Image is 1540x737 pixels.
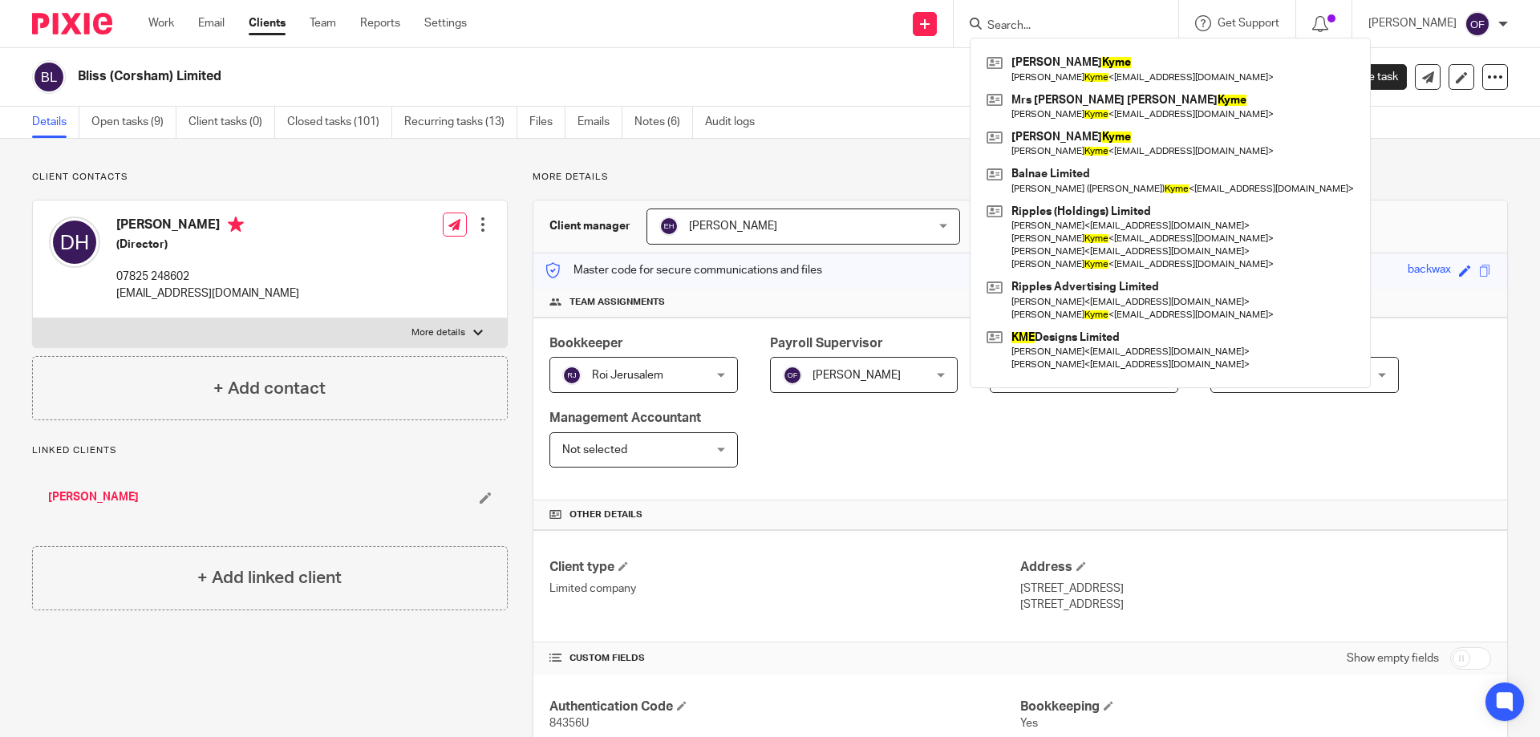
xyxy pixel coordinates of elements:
[569,508,642,521] span: Other details
[659,217,679,236] img: svg%3E
[249,15,286,31] a: Clients
[197,565,342,590] h4: + Add linked client
[411,326,465,339] p: More details
[813,370,901,381] span: [PERSON_NAME]
[404,107,517,138] a: Recurring tasks (13)
[49,217,100,268] img: svg%3E
[770,337,883,350] span: Payroll Supervisor
[549,411,701,424] span: Management Accountant
[1020,581,1491,597] p: [STREET_ADDRESS]
[1465,11,1490,37] img: svg%3E
[1347,650,1439,666] label: Show empty fields
[1020,699,1491,715] h4: Bookkeeping
[549,337,623,350] span: Bookkeeper
[32,107,79,138] a: Details
[562,444,627,456] span: Not selected
[549,581,1020,597] p: Limited company
[592,370,663,381] span: Roi Jerusalem
[198,15,225,31] a: Email
[549,218,630,234] h3: Client manager
[32,60,66,94] img: svg%3E
[569,296,665,309] span: Team assignments
[549,699,1020,715] h4: Authentication Code
[549,559,1020,576] h4: Client type
[213,376,326,401] h4: + Add contact
[545,262,822,278] p: Master code for secure communications and files
[116,237,299,253] h5: (Director)
[533,171,1508,184] p: More details
[188,107,275,138] a: Client tasks (0)
[783,366,802,385] img: svg%3E
[287,107,392,138] a: Closed tasks (101)
[562,366,582,385] img: svg%3E
[986,19,1130,34] input: Search
[116,285,299,302] p: [EMAIL_ADDRESS][DOMAIN_NAME]
[32,171,508,184] p: Client contacts
[32,444,508,457] p: Linked clients
[424,15,467,31] a: Settings
[148,15,174,31] a: Work
[1408,261,1451,280] div: backwax
[310,15,336,31] a: Team
[549,652,1020,665] h4: CUSTOM FIELDS
[577,107,622,138] a: Emails
[705,107,767,138] a: Audit logs
[529,107,565,138] a: Files
[549,718,589,729] span: 84356U
[91,107,176,138] a: Open tasks (9)
[1020,597,1491,613] p: [STREET_ADDRESS]
[48,489,139,505] a: [PERSON_NAME]
[32,13,112,34] img: Pixie
[78,68,1048,85] h2: Bliss (Corsham) Limited
[634,107,693,138] a: Notes (6)
[1218,18,1279,29] span: Get Support
[116,217,299,237] h4: [PERSON_NAME]
[1368,15,1457,31] p: [PERSON_NAME]
[689,221,777,232] span: [PERSON_NAME]
[1020,718,1038,729] span: Yes
[228,217,244,233] i: Primary
[1020,559,1491,576] h4: Address
[360,15,400,31] a: Reports
[116,269,299,285] p: 07825 248602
